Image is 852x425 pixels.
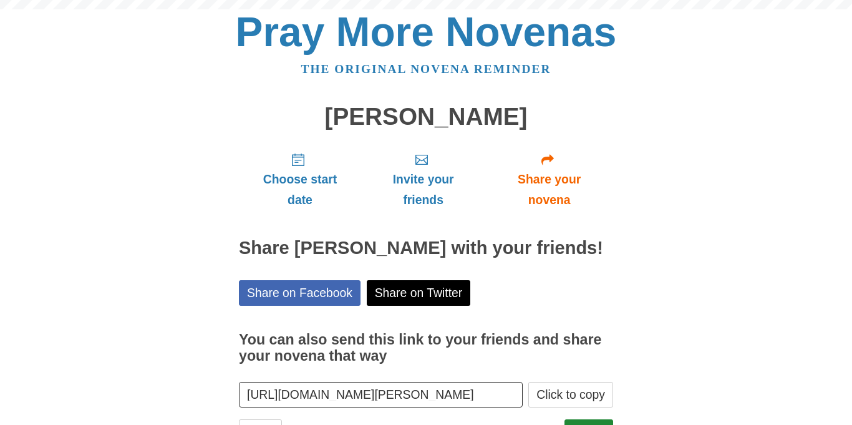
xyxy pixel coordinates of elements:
[251,169,349,210] span: Choose start date
[361,142,485,217] a: Invite your friends
[498,169,601,210] span: Share your novena
[239,332,613,364] h3: You can also send this link to your friends and share your novena that way
[367,280,471,306] a: Share on Twitter
[236,9,617,55] a: Pray More Novenas
[485,142,613,217] a: Share your novena
[374,169,473,210] span: Invite your friends
[239,142,361,217] a: Choose start date
[239,104,613,130] h1: [PERSON_NAME]
[239,238,613,258] h2: Share [PERSON_NAME] with your friends!
[239,280,361,306] a: Share on Facebook
[301,62,551,76] a: The original novena reminder
[528,382,613,408] button: Click to copy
